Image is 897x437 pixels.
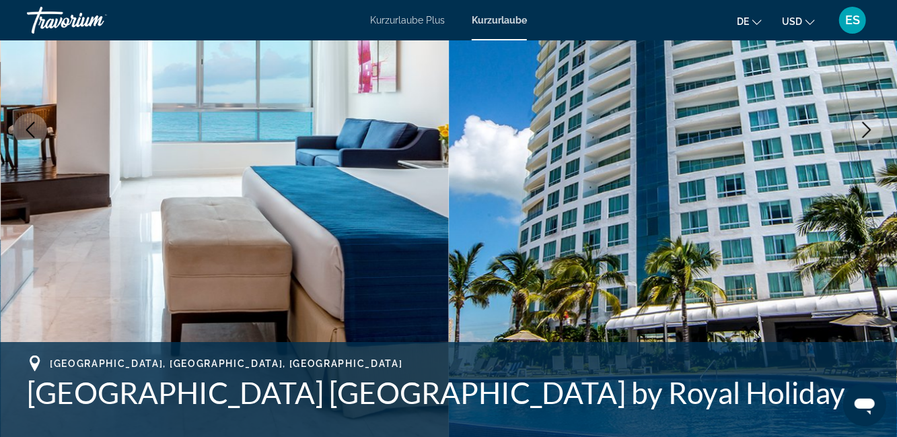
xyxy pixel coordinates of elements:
[737,16,749,27] font: de
[845,13,860,27] font: ES
[782,16,802,27] font: USD
[782,11,815,31] button: Währung ändern
[737,11,762,31] button: Sprache ändern
[843,383,886,426] iframe: Schaltfläche zum Öffnen des Messaging-Fensters
[27,3,162,38] a: Travorium
[850,113,884,147] button: Next image
[472,15,527,26] a: Kurzurlaube
[27,375,870,410] h1: [GEOGRAPHIC_DATA] [GEOGRAPHIC_DATA] by Royal Holiday
[50,358,402,369] span: [GEOGRAPHIC_DATA], [GEOGRAPHIC_DATA], [GEOGRAPHIC_DATA]
[370,15,445,26] a: Kurzurlaube Plus
[835,6,870,34] button: Benutzermenü
[13,113,47,147] button: Previous image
